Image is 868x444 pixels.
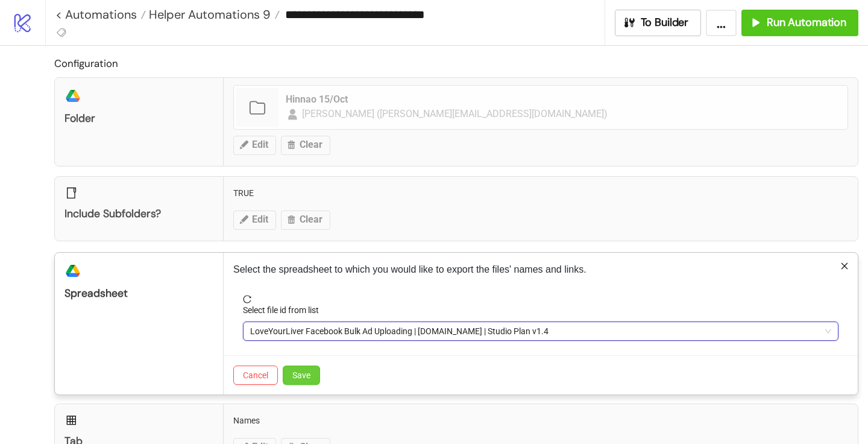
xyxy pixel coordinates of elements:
[64,287,213,300] div: Spreadsheet
[233,262,848,277] p: Select the spreadsheet to which you would like to export the files' names and links.
[146,8,280,21] a: Helper Automations 9
[706,10,737,36] button: ...
[767,16,846,30] span: Run Automation
[54,55,858,71] h2: Configuration
[243,370,268,380] span: Cancel
[641,16,689,30] span: To Builder
[615,10,702,36] button: To Builder
[283,366,320,385] button: Save
[840,262,849,270] span: close
[243,303,327,317] label: Select file id from list
[233,366,278,385] button: Cancel
[741,10,858,36] button: Run Automation
[243,295,838,303] span: reload
[250,322,831,340] span: LoveYourLiver Facebook Bulk Ad Uploading | Kitchn.io | Studio Plan v1.4
[292,370,310,380] span: Save
[55,8,146,21] a: < Automations
[146,7,271,22] span: Helper Automations 9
